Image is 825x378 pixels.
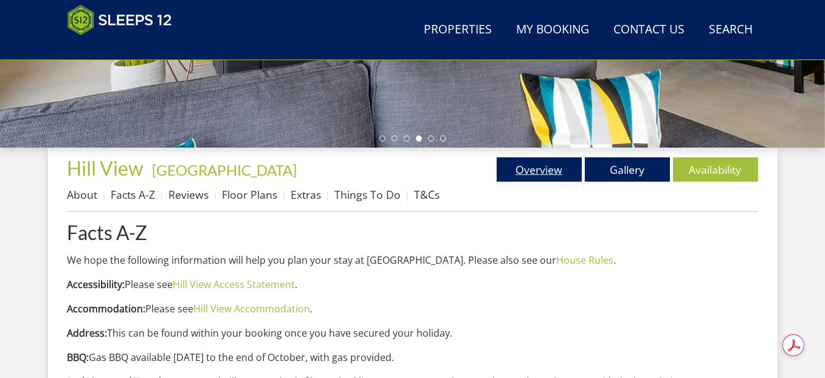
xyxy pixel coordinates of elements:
[67,5,172,35] img: Sleeps 12
[585,157,670,182] a: Gallery
[61,43,189,53] iframe: Customer reviews powered by Trustpilot
[67,326,758,340] p: This can be found within your booking once you have secured your holiday.
[512,16,595,44] a: My Booking
[291,187,322,202] a: Extras
[419,16,497,44] a: Properties
[111,187,156,202] a: Facts A-Z
[67,156,144,180] span: Hill View
[173,278,295,291] a: Hill View Access Statement
[67,187,98,202] a: About
[609,16,690,44] a: Contact Us
[335,187,401,202] a: Things To Do
[194,302,311,315] a: Hill View Accommodation
[223,187,278,202] a: Floor Plans
[705,16,758,44] a: Search
[415,187,440,202] a: T&Cs
[67,278,125,291] strong: Accessibility:
[67,222,758,243] a: Facts A-Z
[67,301,758,316] p: Please see .
[67,302,146,315] strong: Accommodation:
[169,187,209,202] a: Reviews
[67,277,758,292] p: Please see .
[67,350,758,365] p: Gas BBQ available [DATE] to the end of October, with gas provided.
[557,253,614,267] a: House Rules
[67,326,108,340] strong: Address:
[673,157,758,182] a: Availability
[67,156,148,180] a: Hill View
[67,253,758,267] p: We hope the following information will help you plan your stay at [GEOGRAPHIC_DATA]. Please also ...
[497,157,582,182] a: Overview
[153,161,297,179] a: [GEOGRAPHIC_DATA]
[148,161,297,179] span: -
[67,351,89,364] strong: BBQ:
